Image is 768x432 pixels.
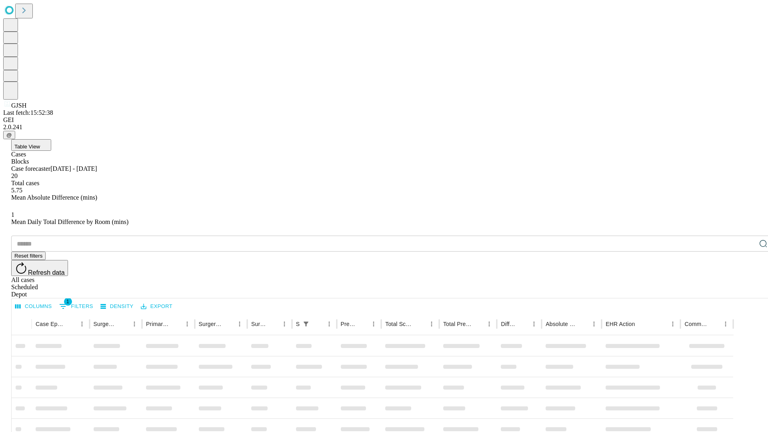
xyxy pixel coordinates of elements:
button: Sort [170,318,182,330]
div: 2.0.241 [3,124,765,131]
span: Mean Absolute Difference (mins) [11,194,97,201]
button: Sort [223,318,234,330]
button: Sort [517,318,528,330]
button: Sort [118,318,129,330]
button: Menu [484,318,495,330]
span: [DATE] - [DATE] [50,165,97,172]
div: Total Scheduled Duration [385,321,414,327]
button: Sort [312,318,324,330]
button: Sort [636,318,647,330]
div: 1 active filter [300,318,312,330]
div: Primary Service [146,321,169,327]
button: Select columns [13,300,54,313]
button: Sort [415,318,426,330]
button: Table View [11,139,51,151]
span: Refresh data [28,269,65,276]
button: Menu [528,318,540,330]
span: 1 [11,211,14,218]
button: Sort [357,318,368,330]
span: Table View [14,144,40,150]
span: Case forecaster [11,165,50,172]
span: Last fetch: 15:52:38 [3,109,53,116]
span: 5.75 [11,187,22,194]
button: Refresh data [11,260,68,276]
div: Absolute Difference [546,321,576,327]
button: Show filters [300,318,312,330]
div: Total Predicted Duration [443,321,472,327]
button: Menu [426,318,437,330]
button: Density [98,300,136,313]
button: Sort [268,318,279,330]
button: Menu [720,318,731,330]
span: 20 [11,172,18,179]
div: EHR Action [606,321,635,327]
button: Menu [324,318,335,330]
button: Menu [588,318,600,330]
button: Menu [129,318,140,330]
div: Case Epic Id [36,321,64,327]
span: Reset filters [14,253,42,259]
span: Total cases [11,180,39,186]
span: 1 [64,298,72,306]
button: Sort [65,318,76,330]
div: Surgery Name [199,321,222,327]
div: Difference [501,321,516,327]
button: Show filters [57,300,95,313]
div: GEI [3,116,765,124]
button: Sort [709,318,720,330]
button: Menu [182,318,193,330]
span: Mean Daily Total Difference by Room (mins) [11,218,128,225]
div: Scheduled In Room Duration [296,321,300,327]
span: GJSH [11,102,26,109]
button: Reset filters [11,252,46,260]
button: Menu [368,318,379,330]
div: Surgery Date [251,321,267,327]
div: Surgeon Name [94,321,117,327]
button: Sort [472,318,484,330]
button: Export [139,300,174,313]
span: @ [6,132,12,138]
button: Menu [76,318,88,330]
div: Predicted In Room Duration [341,321,356,327]
button: @ [3,131,15,139]
div: Comments [684,321,708,327]
button: Menu [234,318,245,330]
button: Sort [577,318,588,330]
button: Menu [279,318,290,330]
button: Menu [667,318,678,330]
